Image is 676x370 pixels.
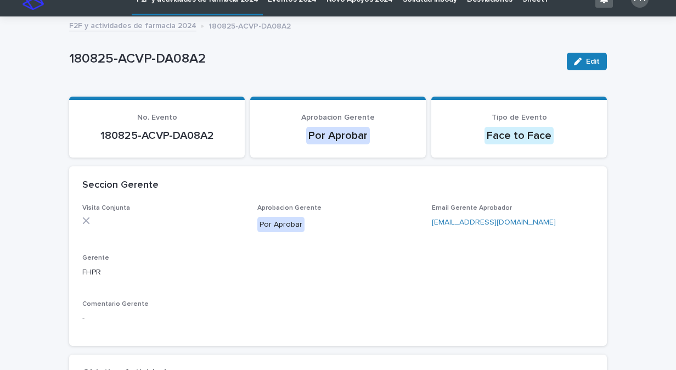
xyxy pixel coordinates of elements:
p: FHPR [82,267,244,278]
span: Gerente [82,255,109,261]
p: 180825-ACVP-DA08A2 [209,19,291,31]
div: Face to Face [485,127,554,144]
span: Edit [586,58,600,65]
span: Email Gerente Aprobador [432,205,512,211]
h2: Seccion Gerente [82,180,159,192]
span: Aprobacion Gerente [257,205,322,211]
span: Visita Conjunta [82,205,130,211]
span: Comentario Gerente [82,301,149,307]
span: No. Evento [137,114,177,121]
a: F2F y actividades de farmacia 2024 [69,19,196,31]
a: [EMAIL_ADDRESS][DOMAIN_NAME] [432,218,556,226]
span: Tipo de Evento [492,114,547,121]
div: Por Aprobar [306,127,370,144]
button: Edit [567,53,607,70]
div: Por Aprobar [257,217,305,233]
span: Aprobacion Gerente [301,114,375,121]
p: 180825-ACVP-DA08A2 [82,129,232,142]
p: 180825-ACVP-DA08A2 [69,51,558,67]
p: - [82,312,594,324]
